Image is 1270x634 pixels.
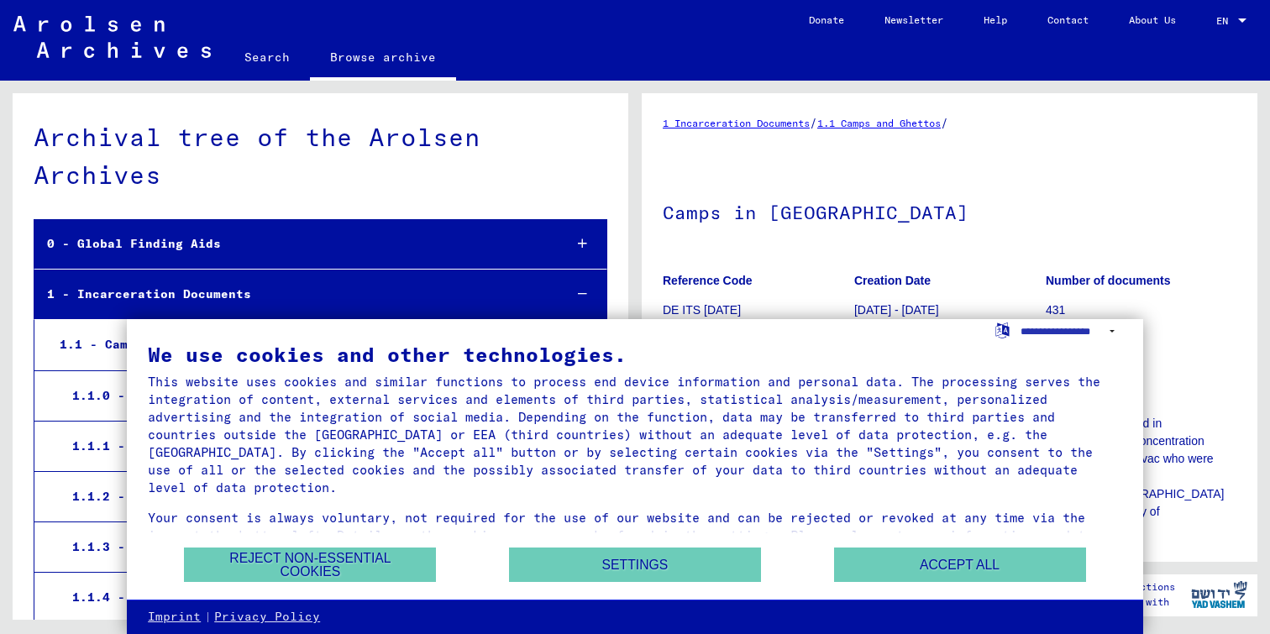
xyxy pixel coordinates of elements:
[854,274,931,287] b: Creation Date
[184,548,436,582] button: Reject non-essential cookies
[834,548,1086,582] button: Accept all
[663,117,810,129] a: 1 Incarceration Documents
[1046,301,1236,319] p: 431
[47,328,549,361] div: 1.1 - Camps and Ghettos
[1188,574,1251,616] img: yv_logo.png
[817,117,941,129] a: 1.1 Camps and Ghettos
[60,380,549,412] div: 1.1.0 - General Information
[663,174,1236,248] h1: Camps in [GEOGRAPHIC_DATA]
[60,480,549,513] div: 1.1.2 - Auschwitz Concentration and Extermination Camp
[1216,15,1235,27] span: EN
[810,115,817,130] span: /
[148,609,201,626] a: Imprint
[148,344,1122,364] div: We use cookies and other technologies.
[663,274,753,287] b: Reference Code
[60,531,549,563] div: 1.1.3 - [GEOGRAPHIC_DATA]-Belsen Concentration Camp
[13,16,211,58] img: Arolsen_neg.svg
[509,548,761,582] button: Settings
[60,430,549,463] div: 1.1.1 - Amersfoort Police Transit Camp
[1046,274,1171,287] b: Number of documents
[663,301,853,319] p: DE ITS [DATE]
[34,278,549,311] div: 1 - Incarceration Documents
[310,37,456,81] a: Browse archive
[214,609,320,626] a: Privacy Policy
[34,118,607,194] div: Archival tree of the Arolsen Archives
[854,301,1045,319] p: [DATE] - [DATE]
[941,115,948,130] span: /
[148,373,1122,496] div: This website uses cookies and similar functions to process end device information and personal da...
[34,228,549,260] div: 0 - Global Finding Aids
[224,37,310,77] a: Search
[148,509,1122,562] div: Your consent is always voluntary, not required for the use of our website and can be rejected or ...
